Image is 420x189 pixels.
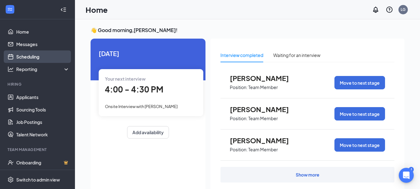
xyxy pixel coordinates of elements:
p: Team Member [248,84,278,90]
a: Talent Network [16,128,70,141]
div: LG [401,7,406,12]
div: Team Management [7,147,68,152]
div: Reporting [16,66,70,72]
p: Position: [230,147,248,153]
div: Waiting for an interview [273,52,320,59]
svg: WorkstreamLogo [7,6,13,12]
a: TeamCrown [16,169,70,181]
span: [PERSON_NAME] [230,105,299,113]
a: Job Postings [16,116,70,128]
p: Team Member [248,147,278,153]
span: [DATE] [99,49,197,58]
div: Switch to admin view [16,177,60,183]
div: Show more [296,172,319,178]
p: Position: [230,84,248,90]
button: Move to next stage [334,107,385,120]
a: Messages [16,38,70,50]
button: Move to next stage [334,76,385,89]
div: Interview completed [220,52,263,59]
h1: Home [86,4,108,15]
a: Applicants [16,91,70,103]
button: Move to next stage [334,138,385,152]
a: Scheduling [16,50,70,63]
p: Team Member [248,116,278,121]
span: Your next interview [105,76,146,82]
div: Hiring [7,82,68,87]
span: 4:00 - 4:30 PM [105,84,163,94]
span: Onsite Interview with [PERSON_NAME] [105,104,178,109]
button: Add availability [127,126,169,139]
h3: 👋 Good morning, [PERSON_NAME] ! [91,27,404,34]
a: Sourcing Tools [16,103,70,116]
span: [PERSON_NAME] [230,74,299,82]
p: Position: [230,116,248,121]
div: Open Intercom Messenger [399,168,414,183]
a: Home [16,26,70,38]
svg: Analysis [7,66,14,72]
a: OnboardingCrown [16,156,70,169]
div: 4 [409,167,414,172]
svg: QuestionInfo [386,6,393,13]
svg: Settings [7,177,14,183]
svg: Notifications [372,6,379,13]
span: [PERSON_NAME] [230,136,299,144]
svg: Collapse [60,7,67,13]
